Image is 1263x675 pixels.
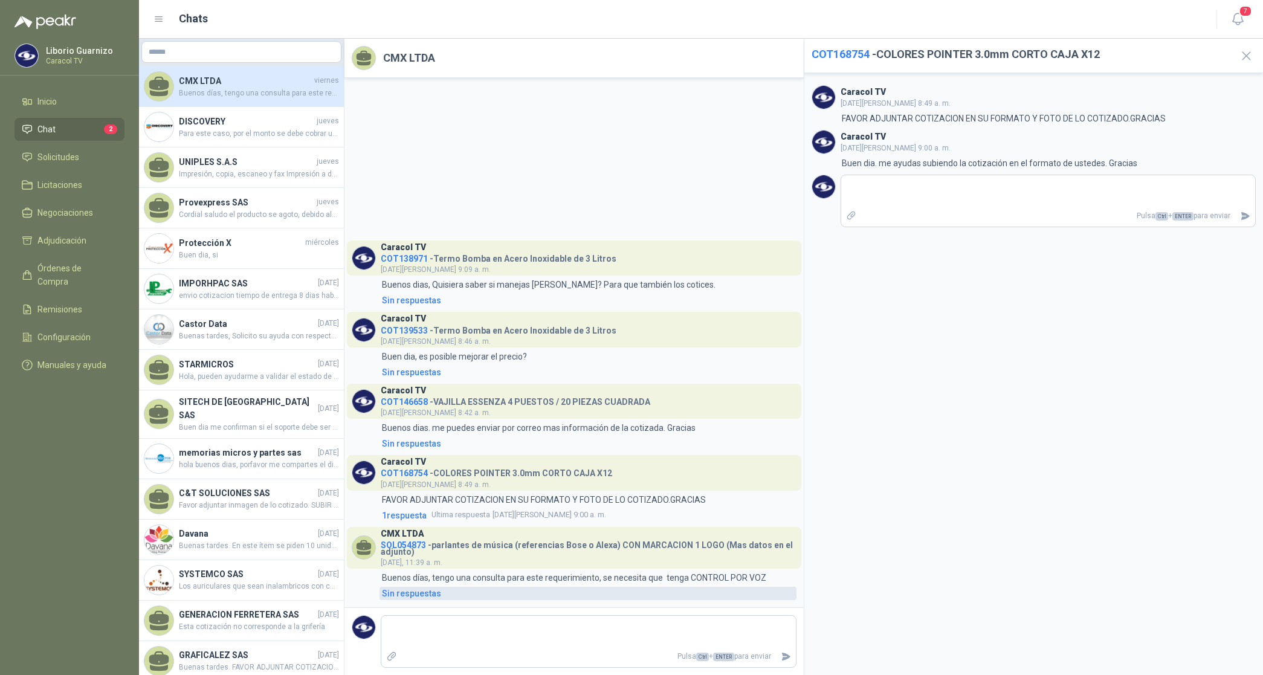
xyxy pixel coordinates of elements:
span: Ultima respuesta [431,509,490,521]
span: COT168754 [381,468,428,478]
h2: CMX LTDA [383,50,435,66]
span: [DATE] [318,447,339,459]
img: Logo peakr [15,15,76,29]
span: [DATE][PERSON_NAME] 8:46 a. m. [381,337,491,346]
h4: GENERACION FERRETERA SAS [179,608,315,621]
span: [DATE] [318,569,339,580]
h4: STARMICROS [179,358,315,371]
h4: - VAJILLA ESSENZA 4 PUESTOS / 20 PIEZAS CUADRADA [381,394,650,405]
span: [DATE] [318,358,339,370]
span: Ctrl [1155,212,1168,221]
a: Sin respuestas [380,294,796,307]
span: ENTER [713,653,734,661]
span: [DATE][PERSON_NAME] 9:00 a. m. [431,509,606,521]
a: Company Logomemorias micros y partes sas[DATE]hola buenos dias, porfavor me compartes el diseño .... [139,439,344,479]
a: 1respuestaUltima respuesta[DATE][PERSON_NAME] 9:00 a. m. [380,509,796,522]
a: Company LogoDISCOVERYjuevesPara este caso, por el monto se debe cobrar un flete por valor de $15.... [139,107,344,147]
span: Buenos días, tengo una consulta para este requerimiento, se necesita que tenga CONTROL POR VOZ [179,88,339,99]
h4: - Termo Bomba en Acero Inoxidable de 3 Litros [381,323,616,334]
span: Chat [37,123,56,136]
h3: Caracol TV [381,459,426,465]
span: Remisiones [37,303,82,316]
span: jueves [317,196,339,208]
span: Licitaciones [37,178,82,192]
p: Pulsa + para enviar [402,646,776,667]
span: [DATE][PERSON_NAME] 8:49 a. m. [841,99,951,108]
span: Buen dia me confirman si el soporte debe ser marca Dairu o podemos cotizar las que tengamos dispo... [179,422,339,433]
span: jueves [317,156,339,167]
span: [DATE][PERSON_NAME] 9:09 a. m. [381,265,491,274]
span: Inicio [37,95,57,108]
span: SOL054873 [381,540,426,550]
h4: - COLORES POINTER 3.0mm CORTO CAJA X12 [381,465,612,477]
img: Company Logo [352,461,375,484]
span: 2 [104,124,117,134]
img: Company Logo [144,112,173,141]
span: [DATE] [318,528,339,540]
img: Company Logo [144,274,173,303]
h4: Provexpress SAS [179,196,314,209]
h4: GRAFICALEZ SAS [179,648,315,662]
div: Sin respuestas [382,366,441,379]
span: Negociaciones [37,206,93,219]
p: Caracol TV [46,57,121,65]
a: Manuales y ayuda [15,354,124,376]
img: Company Logo [352,247,375,270]
a: CMX LTDAviernesBuenos días, tengo una consulta para este requerimiento, se necesita que tenga CON... [139,66,344,107]
span: COT138971 [381,254,428,263]
p: Buenos dias. me puedes enviar por correo mas información de la cotizada. Gracias [382,421,696,434]
h4: IMPORHPAC SAS [179,277,315,290]
span: envio cotizacion tiempo de entrega 8 dias habiles [179,290,339,302]
span: COT168754 [812,48,870,60]
span: [DATE][PERSON_NAME] 8:49 a. m. [381,480,491,489]
h4: - parlantes de música (referencias Bose o Alexa) CON MARCACION 1 LOGO (Mas datos en el adjunto) [381,537,796,555]
h3: Caracol TV [841,89,886,95]
p: Buen dia, es posible mejorar el precio? [382,350,527,363]
span: [DATE] [318,318,339,329]
span: [DATE][PERSON_NAME] 9:00 a. m. [841,144,951,152]
span: Buen dia, si [179,250,339,261]
img: Company Logo [144,525,173,554]
a: Company LogoSYSTEMCO SAS[DATE]Los auriculares que sean inalambricos con conexión a Bluetooth [139,560,344,601]
h1: Chats [179,10,208,27]
span: COT146658 [381,397,428,407]
span: miércoles [305,237,339,248]
span: hola buenos dias, porfavor me compartes el diseño . quedo super atenta [179,459,339,471]
span: Esta cotización no corresponde a la grifería [179,621,339,633]
span: Órdenes de Compra [37,262,113,288]
span: Solicitudes [37,150,79,164]
p: FAVOR ADJUNTAR COTIZACION EN SU FORMATO Y FOTO DE LO COTIZADO.GRACIAS [382,493,706,506]
h2: - COLORES POINTER 3.0mm CORTO CAJA X12 [812,46,1230,63]
span: viernes [314,75,339,86]
a: Company LogoCastor Data[DATE]Buenas tardes, Solicito su ayuda con respecto a la necesidad, Los in... [139,309,344,350]
h3: Caracol TV [381,387,426,394]
h3: Caracol TV [381,244,426,251]
span: Hola, pueden ayudarme a validar el estado de entrega pedido 4510001845 por 5 MODEM 4G MW43TM LTE ... [179,371,339,383]
img: Company Logo [144,315,173,344]
span: [DATE], 11:39 a. m. [381,558,442,567]
h4: SITECH DE [GEOGRAPHIC_DATA] SAS [179,395,315,422]
span: Cordial saludo el producto se agoto, debido ala lata demanda , no se tramitó el pedido, se aviso ... [179,209,339,221]
img: Company Logo [352,616,375,639]
img: Company Logo [352,390,375,413]
a: Sin respuestas [380,366,796,379]
a: C&T SOLUCIONES SAS[DATE]Favor adjuntar inmagen de lo cotizado. SUBIR COTIZACION EN SU FORMATO [139,479,344,520]
h4: SYSTEMCO SAS [179,567,315,581]
button: Enviar [776,646,796,667]
img: Company Logo [144,566,173,595]
span: Adjudicación [37,234,86,247]
span: [DATE] [318,488,339,499]
a: Adjudicación [15,229,124,252]
a: Sin respuestas [380,587,796,600]
h4: memorias micros y partes sas [179,446,315,459]
a: Company LogoProtección XmiércolesBuen dia, si [139,228,344,269]
h3: CMX LTDA [381,531,424,537]
img: Company Logo [15,44,38,67]
div: Sin respuestas [382,294,441,307]
img: Company Logo [812,175,835,198]
a: Negociaciones [15,201,124,224]
span: jueves [317,115,339,127]
span: [DATE][PERSON_NAME] 8:42 a. m. [381,409,491,417]
a: Órdenes de Compra [15,257,124,293]
a: UNIPLES S.A.SjuevesImpresión, copia, escaneo y fax Impresión a doble cara automática Escaneo dúpl... [139,147,344,188]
